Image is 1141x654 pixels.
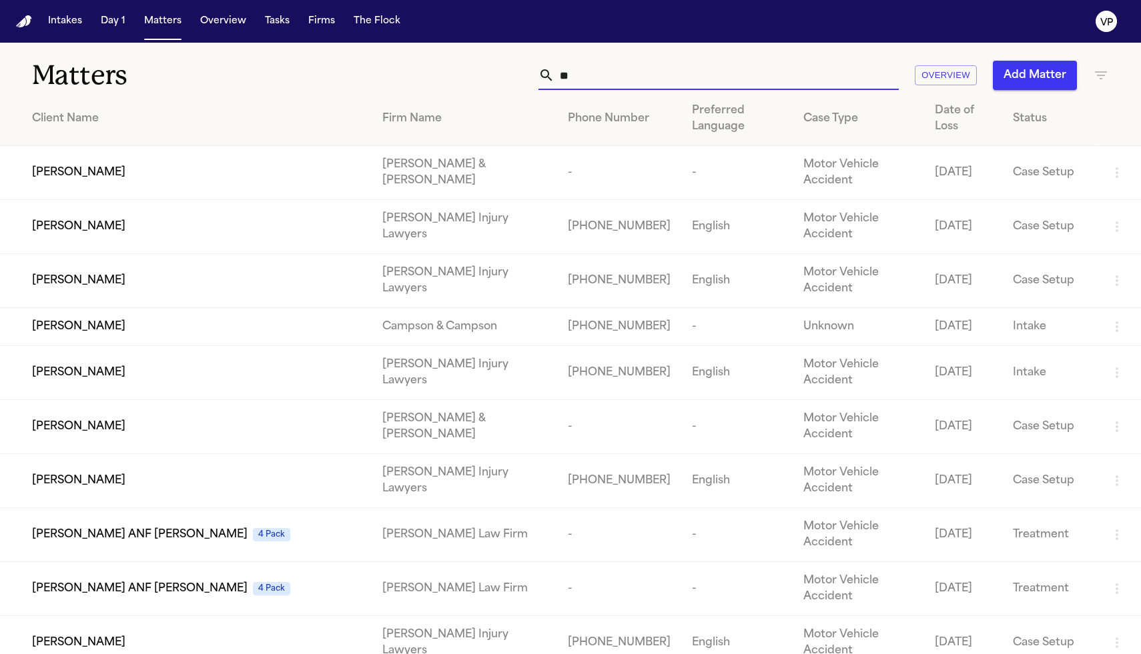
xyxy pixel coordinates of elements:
td: Unknown [793,308,924,346]
span: [PERSON_NAME] ANF [PERSON_NAME] [32,527,248,543]
td: [DATE] [924,346,1002,400]
td: [PHONE_NUMBER] [557,346,681,400]
img: Finch Logo [16,15,32,28]
td: [PERSON_NAME] Injury Lawyers [372,346,557,400]
span: [PERSON_NAME] [32,365,125,381]
span: [PERSON_NAME] [32,635,125,651]
td: Motor Vehicle Accident [793,454,924,508]
td: [DATE] [924,454,1002,508]
button: Tasks [260,9,295,33]
span: [PERSON_NAME] [32,165,125,181]
div: Phone Number [568,111,671,127]
td: [PERSON_NAME] Law Firm [372,562,557,616]
td: - [681,400,793,454]
td: [PERSON_NAME] & [PERSON_NAME] [372,400,557,454]
td: Intake [1002,346,1098,400]
button: Overview [195,9,252,33]
td: Case Setup [1002,400,1098,454]
td: Treatment [1002,562,1098,616]
td: [DATE] [924,146,1002,200]
div: Firm Name [382,111,546,127]
td: Motor Vehicle Accident [793,254,924,308]
a: Home [16,15,32,28]
td: [PHONE_NUMBER] [557,254,681,308]
td: [PERSON_NAME] Injury Lawyers [372,200,557,254]
td: Case Setup [1002,200,1098,254]
td: - [557,508,681,562]
td: - [557,146,681,200]
td: [DATE] [924,200,1002,254]
td: - [681,308,793,346]
td: English [681,200,793,254]
td: Intake [1002,308,1098,346]
button: Add Matter [993,61,1077,90]
button: Matters [139,9,187,33]
span: [PERSON_NAME] [32,219,125,235]
td: English [681,454,793,508]
td: - [557,562,681,616]
td: Motor Vehicle Accident [793,400,924,454]
span: 4 Pack [253,582,290,595]
td: Treatment [1002,508,1098,562]
td: Motor Vehicle Accident [793,508,924,562]
td: Case Setup [1002,454,1098,508]
button: Intakes [43,9,87,33]
div: Preferred Language [692,103,782,135]
td: Motor Vehicle Accident [793,146,924,200]
td: [PERSON_NAME] & [PERSON_NAME] [372,146,557,200]
button: Firms [303,9,340,33]
td: [DATE] [924,508,1002,562]
div: Status [1013,111,1088,127]
td: [DATE] [924,400,1002,454]
td: English [681,254,793,308]
td: Case Setup [1002,254,1098,308]
td: Campson & Campson [372,308,557,346]
td: Motor Vehicle Accident [793,200,924,254]
span: [PERSON_NAME] [32,473,125,489]
span: [PERSON_NAME] ANF [PERSON_NAME] [32,581,248,597]
td: English [681,346,793,400]
button: Day 1 [95,9,131,33]
span: [PERSON_NAME] [32,419,125,435]
td: [DATE] [924,308,1002,346]
div: Client Name [32,111,361,127]
td: [DATE] [924,562,1002,616]
td: - [681,508,793,562]
td: Case Setup [1002,146,1098,200]
td: - [557,400,681,454]
h1: Matters [32,59,340,92]
span: [PERSON_NAME] [32,319,125,335]
button: Overview [915,65,977,86]
span: [PERSON_NAME] [32,273,125,289]
td: [PHONE_NUMBER] [557,454,681,508]
td: [PHONE_NUMBER] [557,308,681,346]
td: Motor Vehicle Accident [793,562,924,616]
button: The Flock [348,9,406,33]
td: Motor Vehicle Accident [793,346,924,400]
div: Date of Loss [935,103,992,135]
td: [PERSON_NAME] Injury Lawyers [372,454,557,508]
td: [PHONE_NUMBER] [557,200,681,254]
span: 4 Pack [253,528,290,541]
td: [DATE] [924,254,1002,308]
div: Case Type [803,111,913,127]
td: [PERSON_NAME] Injury Lawyers [372,254,557,308]
td: - [681,562,793,616]
td: [PERSON_NAME] Law Firm [372,508,557,562]
td: - [681,146,793,200]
